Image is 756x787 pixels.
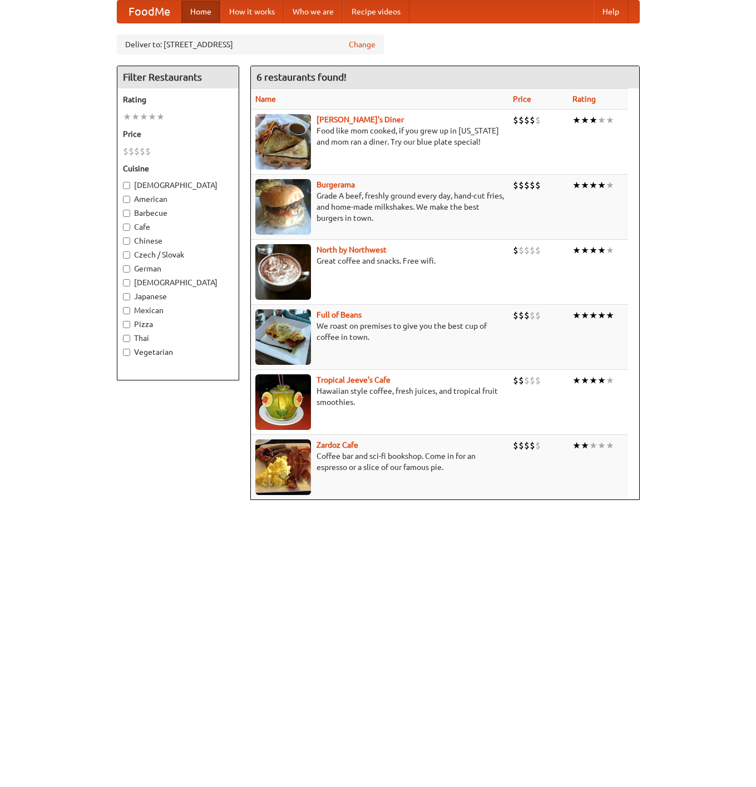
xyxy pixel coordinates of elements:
[284,1,343,23] a: Who we are
[255,309,311,365] img: beans.jpg
[255,114,311,170] img: sallys.jpg
[123,265,130,273] input: German
[256,72,347,82] ng-pluralize: 6 restaurants found!
[123,263,233,274] label: German
[123,194,233,205] label: American
[117,66,239,88] h4: Filter Restaurants
[524,439,530,452] li: $
[518,439,524,452] li: $
[255,255,504,266] p: Great coffee and snacks. Free wifi.
[123,196,130,203] input: American
[535,114,541,126] li: $
[524,244,530,256] li: $
[606,244,614,256] li: ★
[123,349,130,356] input: Vegetarian
[134,145,140,157] li: $
[145,145,151,157] li: $
[123,319,233,330] label: Pizza
[123,291,233,302] label: Japanese
[518,244,524,256] li: $
[317,440,358,449] a: Zardoz Cafe
[123,251,130,259] input: Czech / Slovak
[518,114,524,126] li: $
[535,439,541,452] li: $
[123,249,233,260] label: Czech / Slovak
[589,244,597,256] li: ★
[530,114,535,126] li: $
[524,179,530,191] li: $
[317,180,355,189] a: Burgerama
[513,114,518,126] li: $
[581,179,589,191] li: ★
[530,179,535,191] li: $
[597,179,606,191] li: ★
[513,244,518,256] li: $
[530,374,535,387] li: $
[123,94,233,105] h5: Rating
[589,309,597,321] li: ★
[589,374,597,387] li: ★
[317,310,362,319] a: Full of Beans
[140,111,148,123] li: ★
[572,309,581,321] li: ★
[581,114,589,126] li: ★
[513,309,518,321] li: $
[524,374,530,387] li: $
[535,179,541,191] li: $
[123,111,131,123] li: ★
[535,309,541,321] li: $
[255,95,276,103] a: Name
[255,190,504,224] p: Grade A beef, freshly ground every day, hand-cut fries, and home-made milkshakes. We make the bes...
[123,333,233,344] label: Thai
[606,309,614,321] li: ★
[572,95,596,103] a: Rating
[581,374,589,387] li: ★
[123,335,130,342] input: Thai
[140,145,145,157] li: $
[123,128,233,140] h5: Price
[148,111,156,123] li: ★
[255,125,504,147] p: Food like mom cooked, if you grew up in [US_STATE] and mom ran a diner. Try our blue plate special!
[129,145,134,157] li: $
[123,221,233,232] label: Cafe
[572,374,581,387] li: ★
[123,210,130,217] input: Barbecue
[572,244,581,256] li: ★
[513,95,531,103] a: Price
[581,244,589,256] li: ★
[513,179,518,191] li: $
[123,277,233,288] label: [DEMOGRAPHIC_DATA]
[123,279,130,286] input: [DEMOGRAPHIC_DATA]
[123,321,130,328] input: Pizza
[594,1,628,23] a: Help
[317,115,404,124] a: [PERSON_NAME]'s Diner
[123,180,233,191] label: [DEMOGRAPHIC_DATA]
[581,439,589,452] li: ★
[123,224,130,231] input: Cafe
[123,293,130,300] input: Japanese
[572,179,581,191] li: ★
[220,1,284,23] a: How it works
[123,305,233,316] label: Mexican
[597,114,606,126] li: ★
[317,375,391,384] a: Tropical Jeeve's Cafe
[597,374,606,387] li: ★
[349,39,375,50] a: Change
[530,309,535,321] li: $
[255,451,504,473] p: Coffee bar and sci-fi bookshop. Come in for an espresso or a slice of our famous pie.
[524,309,530,321] li: $
[181,1,220,23] a: Home
[513,439,518,452] li: $
[123,235,233,246] label: Chinese
[530,244,535,256] li: $
[123,163,233,174] h5: Cuisine
[518,374,524,387] li: $
[572,114,581,126] li: ★
[317,245,387,254] a: North by Northwest
[597,439,606,452] li: ★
